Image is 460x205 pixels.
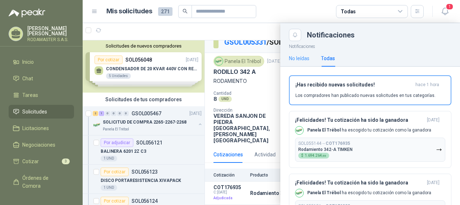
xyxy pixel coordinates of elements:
span: search [183,9,188,14]
span: Inicio [22,58,34,66]
p: RODAMASTER S.A.S. [27,37,74,42]
p: Los compradores han publicado nuevas solicitudes en tus categorías. [295,92,436,99]
span: Órdenes de Compra [22,174,67,190]
a: Tareas [9,88,74,102]
p: Notificaciones [280,41,460,50]
span: 3 [62,159,70,164]
a: Cotizar3 [9,155,74,168]
a: Solicitudes [9,105,74,119]
button: SOL055144→COT176935Rodamiento 342-A TIMKEN$1.694.264,88 [295,138,445,162]
div: Todas [341,8,356,15]
button: Close [289,29,301,41]
span: Licitaciones [22,124,49,132]
button: ¡Has recibido nuevas solicitudes!hace 1 hora Los compradores han publicado nuevas solicitudes en ... [289,75,451,105]
p: ha escogido tu cotización como la ganadora [307,127,431,133]
p: ha escogido tu cotización como la ganadora [307,190,431,196]
a: Chat [9,72,74,85]
span: 1.694.264 [305,154,326,157]
div: Todas [321,54,335,62]
b: Panela El Trébol [307,190,341,195]
img: Logo peakr [9,9,45,17]
h1: Mis solicitudes [106,6,152,17]
span: Tareas [22,91,38,99]
span: Solicitudes [22,108,47,116]
span: [DATE] [427,180,440,186]
span: Chat [22,75,33,83]
span: ,88 [322,154,326,157]
h3: ¡Has recibido nuevas solicitudes! [295,82,413,88]
button: ¡Felicidades! Tu cotización ha sido la ganadora[DATE] Company LogoPanela El Trébol ha escogido tu... [289,111,451,168]
b: Panela El Trébol [307,128,341,133]
img: Company Logo [295,126,303,134]
a: Licitaciones [9,121,74,135]
img: Company Logo [295,189,303,197]
div: No leídas [289,54,309,62]
h3: ¡Felicidades! Tu cotización ha sido la ganadora [295,180,424,186]
span: [DATE] [427,117,440,123]
span: 271 [158,7,172,16]
p: Rodamiento 342-A TIMKEN [298,147,353,152]
a: Inicio [9,55,74,69]
b: COT176935 [326,141,350,146]
a: Órdenes de Compra [9,171,74,193]
p: [PERSON_NAME] [PERSON_NAME] [27,26,74,36]
a: Negociaciones [9,138,74,152]
h3: ¡Felicidades! Tu cotización ha sido la ganadora [295,117,424,123]
button: 1 [438,5,451,18]
div: $ [298,153,329,159]
div: Notificaciones [307,31,451,39]
p: SOL055144 → [298,141,350,146]
span: 1 [446,3,454,10]
span: Cotizar [22,157,39,165]
span: hace 1 hora [415,82,439,88]
span: Negociaciones [22,141,55,149]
